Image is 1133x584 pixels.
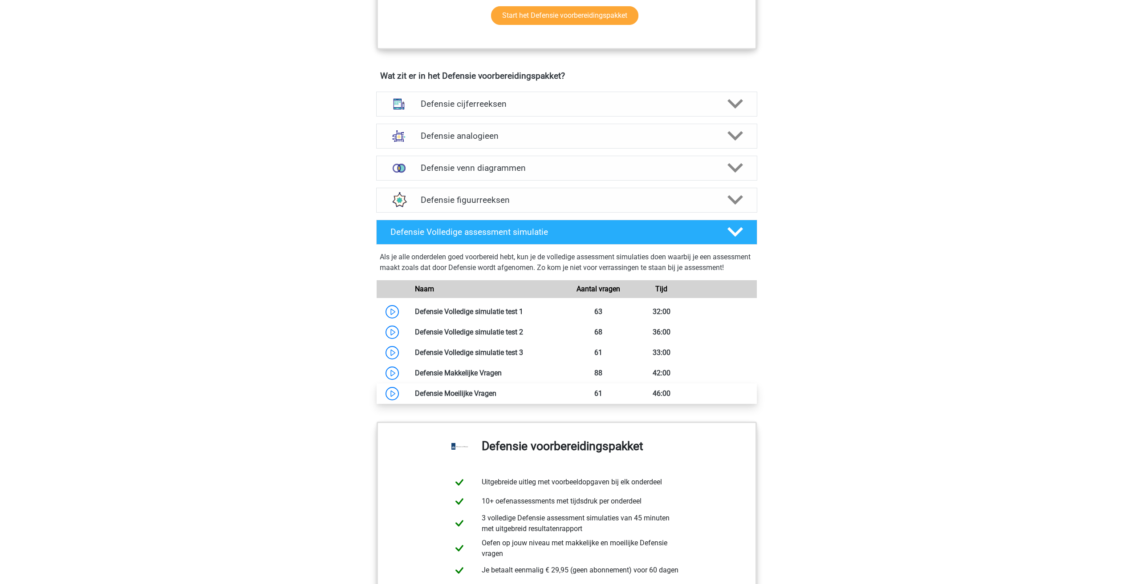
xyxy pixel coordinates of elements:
a: Start het Defensie voorbereidingspakket [491,6,638,25]
div: Aantal vragen [566,284,629,294]
h4: Defensie cijferreeksen [421,99,712,109]
div: Defensie Moeilijke Vragen [408,388,567,399]
div: Naam [408,284,567,294]
a: venn diagrammen Defensie venn diagrammen [373,156,761,181]
h4: Defensie venn diagrammen [421,163,712,173]
h4: Defensie analogieen [421,131,712,141]
a: figuurreeksen Defensie figuurreeksen [373,188,761,213]
img: figuurreeksen [387,189,410,212]
div: Tijd [630,284,693,294]
a: analogieen Defensie analogieen [373,124,761,149]
div: Als je alle onderdelen goed voorbereid hebt, kun je de volledige assessment simulaties doen waarb... [380,252,754,277]
h4: Wat zit er in het Defensie voorbereidingspakket? [380,71,753,81]
a: Defensie Volledige assessment simulatie [373,220,761,245]
div: Defensie Volledige simulatie test 2 [408,327,567,338]
img: analogieen [387,125,410,148]
a: cijferreeksen Defensie cijferreeksen [373,92,761,117]
h4: Defensie Volledige assessment simulatie [390,227,713,237]
img: cijferreeksen [387,93,410,116]
h4: Defensie figuurreeksen [421,195,712,205]
div: Defensie Volledige simulatie test 1 [408,306,567,317]
div: Defensie Volledige simulatie test 3 [408,347,567,358]
img: venn diagrammen [387,157,410,180]
div: Defensie Makkelijke Vragen [408,368,567,379]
